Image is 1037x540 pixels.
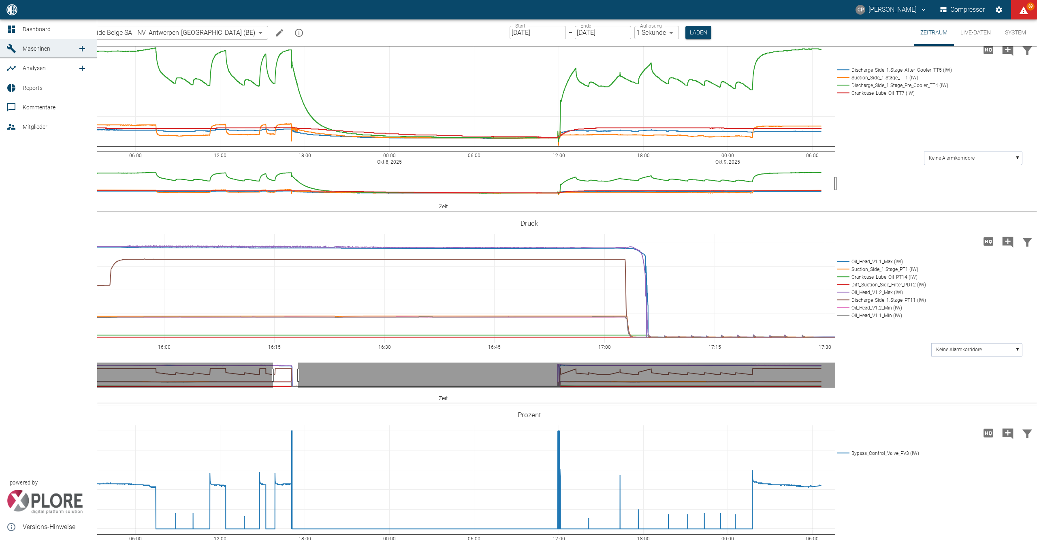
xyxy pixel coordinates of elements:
button: Live-Daten [954,19,997,46]
span: Kommentare [23,104,55,111]
button: Kommentar hinzufügen [998,39,1018,60]
button: System [997,19,1034,46]
span: 13.0007/1_Air Liquide Belge SA - NV_Antwerpen-[GEOGRAPHIC_DATA] (BE) [43,28,255,37]
button: Zeitraum [914,19,954,46]
button: Daten filtern [1018,231,1037,252]
button: Compressor [939,2,987,17]
span: powered by [10,479,38,487]
button: Einstellungen [992,2,1006,17]
button: Machine bearbeiten [271,25,288,41]
span: Dashboard [23,26,51,32]
text: Keine Alarmkorridore [936,347,982,352]
span: Versions-Hinweise [23,522,90,532]
button: Kommentar hinzufügen [998,423,1018,444]
a: 13.0007/1_Air Liquide Belge SA - NV_Antwerpen-[GEOGRAPHIC_DATA] (BE) [30,28,255,38]
label: Auflösung [640,22,662,29]
span: Mitglieder [23,124,47,130]
span: Reports [23,85,43,91]
a: new /machines [74,41,90,57]
input: DD.MM.YYYY [575,26,631,39]
a: new /analyses/list/0 [74,60,90,77]
span: Hohe Auflösung [979,45,998,53]
span: 69 [1026,2,1035,11]
button: Laden [685,26,711,39]
button: Daten filtern [1018,39,1037,60]
p: – [568,28,572,37]
label: Start [515,22,525,29]
span: Maschinen [23,45,50,52]
button: christoph.palm@neuman-esser.com [854,2,928,17]
img: logo [6,4,18,15]
span: Hohe Auflösung [979,237,998,245]
button: Daten filtern [1018,423,1037,444]
span: Analysen [23,65,46,71]
text: Keine Alarmkorridore [929,155,975,161]
input: DD.MM.YYYY [510,26,566,39]
button: mission info [291,25,307,41]
span: Hohe Auflösung [979,429,998,436]
div: CP [856,5,865,15]
label: Ende [580,22,591,29]
img: Xplore Logo [6,490,83,514]
div: 1 Sekunde [634,26,679,39]
button: Kommentar hinzufügen [998,231,1018,252]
